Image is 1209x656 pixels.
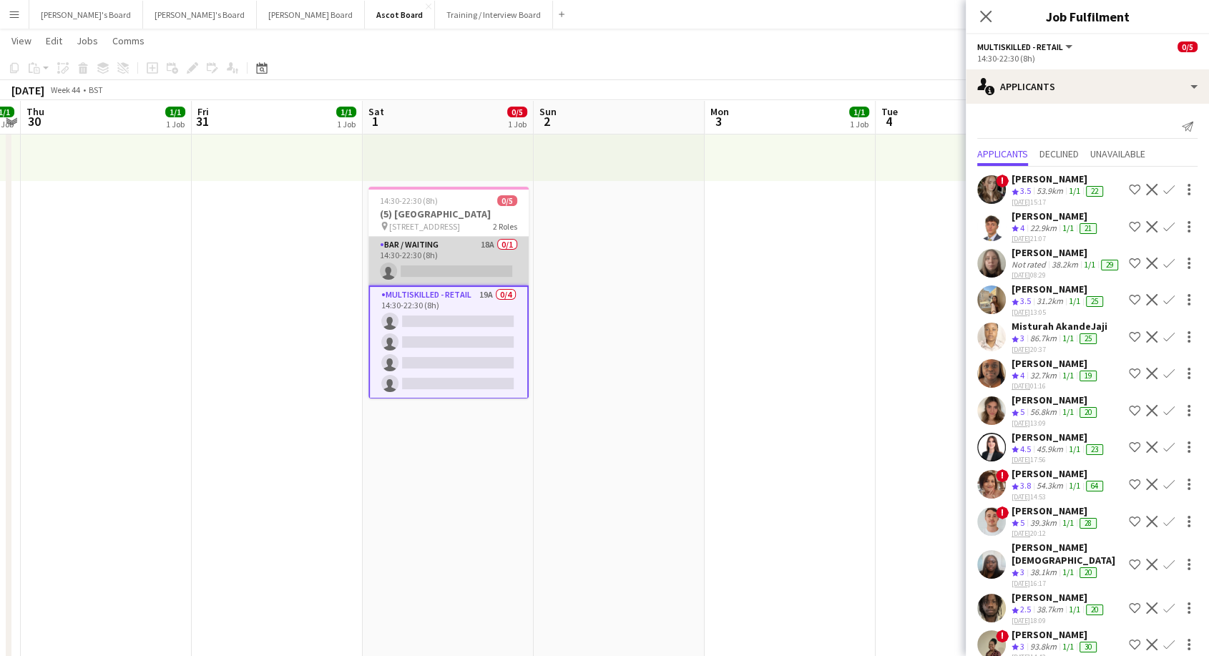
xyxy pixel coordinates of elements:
[1086,186,1103,197] div: 22
[1034,295,1066,308] div: 31.2km
[996,175,1009,187] span: !
[71,31,104,50] a: Jobs
[1084,259,1095,270] app-skills-label: 1/1
[1012,308,1030,317] tcxspan: Call 05-09-2025 via 3CX
[1034,604,1066,616] div: 38.7km
[1086,444,1103,455] div: 23
[1012,357,1100,370] div: [PERSON_NAME]
[1020,444,1031,454] span: 4.5
[29,1,143,29] button: [PERSON_NAME]'s Board
[435,1,553,29] button: Training / Interview Board
[1027,222,1059,235] div: 22.9km
[1012,579,1030,588] tcxspan: Call 26-09-2025 via 3CX
[1034,480,1066,492] div: 54.3km
[1012,529,1100,538] div: 20:12
[1086,604,1103,615] div: 20
[6,31,37,50] a: View
[977,53,1198,64] div: 14:30-22:30 (8h)
[1080,223,1097,234] div: 21
[1027,333,1059,345] div: 86.7km
[1012,259,1049,270] div: Not rated
[1020,185,1031,196] span: 3.5
[1069,480,1080,491] app-skills-label: 1/1
[996,506,1009,519] span: !
[1012,308,1106,317] div: 13:05
[365,1,435,29] button: Ascot Board
[1012,270,1030,280] tcxspan: Call 05-09-2025 via 3CX
[1178,41,1198,52] span: 0/5
[389,221,460,232] span: [STREET_ADDRESS]
[1012,210,1100,222] div: [PERSON_NAME]
[977,41,1075,52] button: Multiskilled - Retail
[11,34,31,47] span: View
[1027,641,1059,653] div: 93.8km
[368,237,529,285] app-card-role: Bar / Waiting18A0/114:30-22:30 (8h)
[1012,345,1107,354] div: 20:37
[1012,579,1123,588] div: 16:17
[1020,333,1024,343] span: 3
[1069,295,1080,306] app-skills-label: 1/1
[380,195,438,206] span: 14:30-22:30 (8h)
[1012,455,1106,464] div: 17:56
[1090,149,1145,159] span: Unavailable
[337,119,356,129] div: 1 Job
[47,84,83,95] span: Week 44
[366,113,384,129] span: 1
[1012,197,1106,207] div: 15:17
[26,105,44,118] span: Thu
[879,113,898,129] span: 4
[1080,371,1097,381] div: 19
[1012,628,1100,641] div: [PERSON_NAME]
[1012,172,1106,185] div: [PERSON_NAME]
[1012,234,1030,243] tcxspan: Call 25-08-2025 via 3CX
[1080,407,1097,418] div: 20
[850,119,868,129] div: 1 Job
[1012,541,1123,567] div: [PERSON_NAME][DEMOGRAPHIC_DATA]
[40,31,68,50] a: Edit
[1012,492,1106,501] div: 14:53
[1086,296,1103,307] div: 25
[507,107,527,117] span: 0/5
[881,105,898,118] span: Tue
[1012,616,1030,625] tcxspan: Call 29-09-2025 via 3CX
[1039,149,1079,159] span: Declined
[1020,222,1024,233] span: 4
[1101,260,1118,270] div: 29
[1069,444,1080,454] app-skills-label: 1/1
[368,187,529,398] app-job-card: 14:30-22:30 (8h)0/5(5) [GEOGRAPHIC_DATA] [STREET_ADDRESS]2 RolesBar / Waiting18A0/114:30-22:30 (8...
[1012,455,1030,464] tcxspan: Call 22-09-2025 via 3CX
[1080,642,1097,652] div: 30
[508,119,527,129] div: 1 Job
[1034,444,1066,456] div: 45.9km
[1020,604,1031,615] span: 2.5
[1020,480,1031,491] span: 3.8
[1020,406,1024,417] span: 5
[1027,567,1059,579] div: 38.1km
[1012,504,1100,517] div: [PERSON_NAME]
[1020,641,1024,652] span: 3
[166,119,185,129] div: 1 Job
[46,34,62,47] span: Edit
[1069,604,1080,615] app-skills-label: 1/1
[195,113,209,129] span: 31
[1012,283,1106,295] div: [PERSON_NAME]
[966,7,1209,26] h3: Job Fulfilment
[89,84,103,95] div: BST
[1027,406,1059,418] div: 56.8km
[708,113,729,129] span: 3
[1012,246,1121,259] div: [PERSON_NAME]
[1012,418,1030,428] tcxspan: Call 22-09-2025 via 3CX
[1062,222,1074,233] app-skills-label: 1/1
[1012,492,1030,501] tcxspan: Call 23-09-2025 via 3CX
[1012,393,1100,406] div: [PERSON_NAME]
[849,107,869,117] span: 1/1
[1012,234,1100,243] div: 21:07
[165,107,185,117] span: 1/1
[107,31,150,50] a: Comms
[1080,567,1097,578] div: 20
[1062,567,1074,577] app-skills-label: 1/1
[996,630,1009,642] span: !
[1012,467,1106,480] div: [PERSON_NAME]
[1012,591,1106,604] div: [PERSON_NAME]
